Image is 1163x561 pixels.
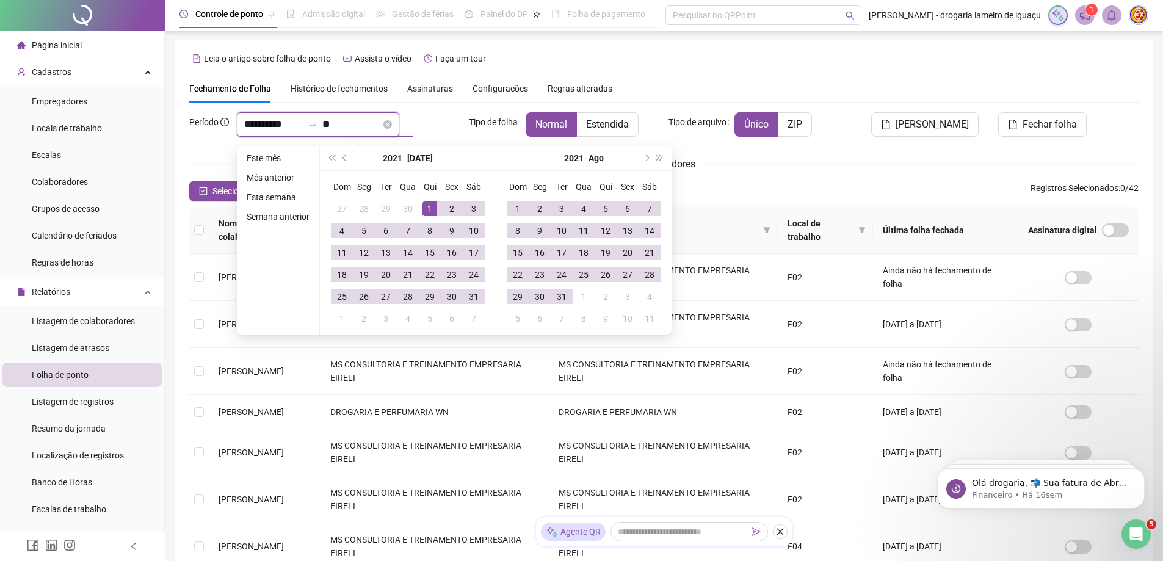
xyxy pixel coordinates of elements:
[32,287,70,297] span: Relatórios
[510,311,525,326] div: 5
[242,190,314,204] li: Esta semana
[573,198,595,220] td: 2021-08-04
[392,9,454,19] span: Gestão de férias
[554,223,569,238] div: 10
[551,198,573,220] td: 2021-08-03
[510,289,525,304] div: 29
[286,10,295,18] span: file-done
[32,477,92,487] span: Banco de Horas
[32,343,109,353] span: Listagem de atrasos
[27,37,47,56] img: Profile image for Financeiro
[598,245,613,260] div: 19
[444,223,459,238] div: 9
[639,264,661,286] td: 2021-08-28
[383,120,392,129] span: close-circle
[466,223,481,238] div: 10
[466,267,481,282] div: 24
[379,201,393,216] div: 29
[778,301,873,348] td: F02
[463,198,485,220] td: 2021-07-03
[383,146,402,170] button: year panel
[32,531,123,541] span: Relatório de solicitações
[32,424,106,433] span: Resumo da jornada
[419,176,441,198] th: Qui
[353,264,375,286] td: 2021-07-19
[422,223,437,238] div: 8
[465,10,473,18] span: dashboard
[620,267,635,282] div: 27
[466,245,481,260] div: 17
[535,118,567,130] span: Normal
[422,289,437,304] div: 29
[856,214,868,246] span: filter
[598,223,613,238] div: 12
[1129,6,1148,24] img: 27420
[53,47,211,58] p: Message from Financeiro, sent Há 16sem
[32,258,93,267] span: Regras de horas
[375,286,397,308] td: 2021-07-27
[397,198,419,220] td: 2021-06-30
[554,245,569,260] div: 17
[355,54,411,63] span: Assista o vídeo
[419,286,441,308] td: 2021-07-29
[379,311,393,326] div: 3
[32,96,87,106] span: Empregadores
[551,176,573,198] th: Ter
[551,286,573,308] td: 2021-08-31
[353,198,375,220] td: 2021-06-28
[595,286,617,308] td: 2021-09-02
[463,286,485,308] td: 2021-07-31
[507,286,529,308] td: 2021-08-29
[441,242,463,264] td: 2021-07-16
[554,289,569,304] div: 31
[407,84,453,93] span: Assinaturas
[617,242,639,264] td: 2021-08-20
[617,198,639,220] td: 2021-08-06
[642,245,657,260] div: 21
[642,311,657,326] div: 11
[422,201,437,216] div: 1
[551,264,573,286] td: 2021-08-24
[331,198,353,220] td: 2021-06-27
[564,146,584,170] button: year panel
[573,264,595,286] td: 2021-08-25
[1031,181,1139,201] span: : 0 / 42
[321,348,549,395] td: MS CONSULTORIA E TREINAMENTO EMPRESARIA EIRELI
[554,311,569,326] div: 7
[357,289,371,304] div: 26
[1051,9,1065,22] img: sparkle-icon.fc2bf0ac1784a2077858766a79e2daf3.svg
[532,311,547,326] div: 6
[554,267,569,282] div: 24
[397,220,419,242] td: 2021-07-07
[998,112,1087,137] button: Fechar folha
[617,286,639,308] td: 2021-09-03
[325,146,338,170] button: super-prev-year
[400,311,415,326] div: 4
[441,198,463,220] td: 2021-07-02
[639,198,661,220] td: 2021-08-07
[422,311,437,326] div: 5
[510,223,525,238] div: 8
[473,84,528,93] span: Configurações
[883,266,991,289] span: Ainda não há fechamento de folha
[18,26,226,66] div: message notification from Financeiro, Há 16sem. Olá drogaria, 📬 Sua fatura de Abril já está dispo...
[873,207,1018,254] th: Última folha fechada
[573,308,595,330] td: 2021-09-08
[788,118,802,130] span: ZIP
[444,245,459,260] div: 16
[441,308,463,330] td: 2021-08-06
[620,245,635,260] div: 20
[548,84,612,93] span: Regras alteradas
[419,198,441,220] td: 2021-07-01
[32,504,106,514] span: Escalas de trabalho
[32,451,124,460] span: Localização de registros
[331,286,353,308] td: 2021-07-25
[883,360,991,383] span: Ainda não há fechamento de folha
[179,10,188,18] span: clock-circle
[573,176,595,198] th: Qua
[32,316,135,326] span: Listagem de colaboradores
[435,54,486,63] span: Faça um tour
[567,9,645,19] span: Folha de pagamento
[32,123,102,133] span: Locais de trabalho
